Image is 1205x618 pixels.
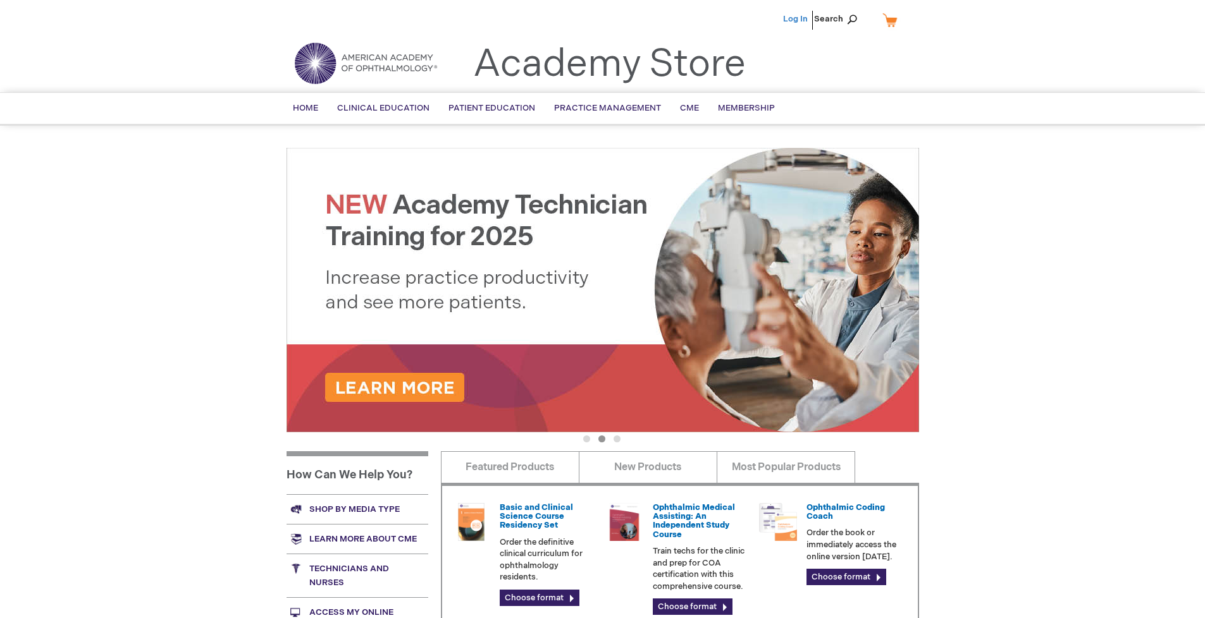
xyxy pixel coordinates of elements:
a: CME [670,93,708,124]
span: CME [680,103,699,113]
span: Practice Management [554,103,661,113]
a: Basic and Clinical Science Course Residency Set [500,502,573,531]
button: 1 of 3 [583,435,590,442]
span: Home [293,103,318,113]
a: Choose format [653,598,732,615]
a: Most Popular Products [717,451,855,483]
p: Order the book or immediately access the online version [DATE]. [806,527,903,562]
a: Clinical Education [328,93,439,124]
img: 0219007u_51.png [605,503,643,541]
a: Featured Products [441,451,579,483]
p: Train techs for the clinic and prep for COA certification with this comprehensive course. [653,545,749,592]
a: Membership [708,93,784,124]
img: 02850963u_47.png [452,503,490,541]
a: Academy Store [473,42,746,87]
span: Clinical Education [337,103,429,113]
img: codngu_60.png [759,503,797,541]
button: 2 of 3 [598,435,605,442]
a: Choose format [806,569,886,585]
span: Membership [718,103,775,113]
p: Order the definitive clinical curriculum for ophthalmology residents. [500,536,596,583]
a: Patient Education [439,93,545,124]
span: Patient Education [448,103,535,113]
a: Choose format [500,590,579,606]
a: New Products [579,451,717,483]
a: Ophthalmic Coding Coach [806,502,885,521]
span: Search [814,6,862,32]
a: Learn more about CME [287,524,428,554]
h1: How Can We Help You? [287,451,428,494]
a: Technicians and nurses [287,554,428,597]
a: Log In [783,14,808,24]
a: Shop by media type [287,494,428,524]
button: 3 of 3 [614,435,621,442]
a: Ophthalmic Medical Assisting: An Independent Study Course [653,502,735,540]
a: Practice Management [545,93,670,124]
